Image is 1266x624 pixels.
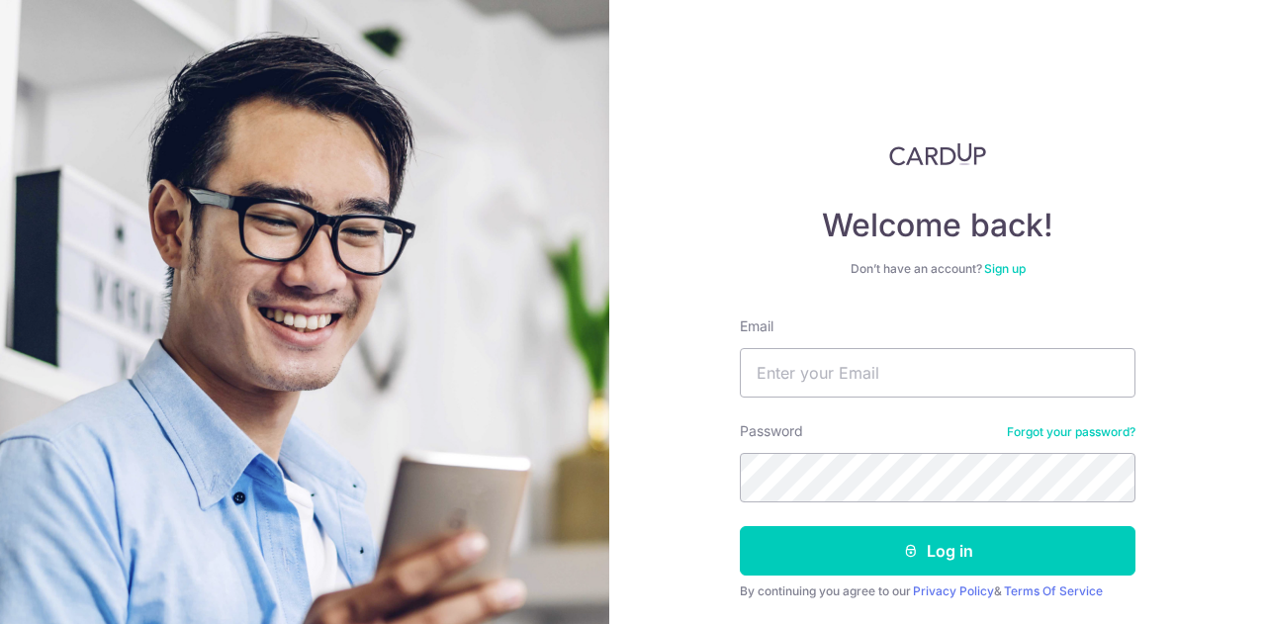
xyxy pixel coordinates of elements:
[913,583,994,598] a: Privacy Policy
[740,421,803,441] label: Password
[740,316,773,336] label: Email
[740,526,1135,576] button: Log in
[889,142,986,166] img: CardUp Logo
[740,261,1135,277] div: Don’t have an account?
[1004,583,1103,598] a: Terms Of Service
[984,261,1026,276] a: Sign up
[740,583,1135,599] div: By continuing you agree to our &
[740,206,1135,245] h4: Welcome back!
[740,348,1135,398] input: Enter your Email
[1007,424,1135,440] a: Forgot your password?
